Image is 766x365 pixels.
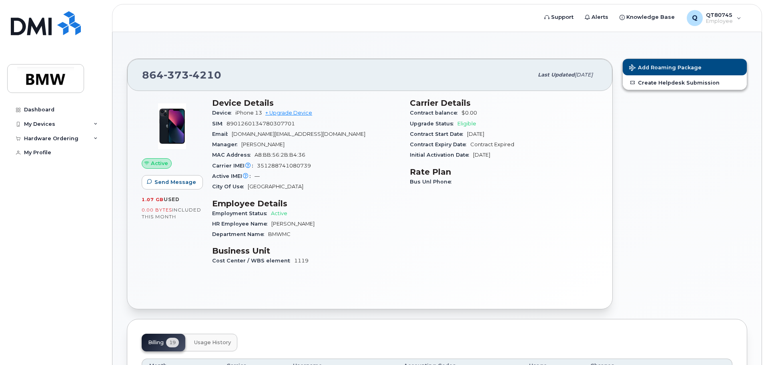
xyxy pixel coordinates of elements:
span: 1119 [294,258,309,264]
span: 1.07 GB [142,197,164,202]
span: MAC Address [212,152,255,158]
span: Email [212,131,232,137]
span: [PERSON_NAME] [241,141,285,147]
span: 0.00 Bytes [142,207,172,213]
img: image20231002-3703462-1ig824h.jpeg [148,102,196,150]
span: Contract balance [410,110,461,116]
span: Upgrade Status [410,121,457,127]
span: Device [212,110,235,116]
span: $0.00 [461,110,477,116]
iframe: Messenger Launcher [731,330,760,359]
span: 4210 [189,69,221,81]
span: 864 [142,69,221,81]
h3: Rate Plan [410,167,598,177]
button: Send Message [142,175,203,190]
span: Usage History [194,339,231,346]
span: Eligible [457,121,476,127]
span: Add Roaming Package [629,65,702,72]
span: — [255,173,260,179]
span: HR Employee Name [212,221,271,227]
span: Contract Start Date [410,131,467,137]
span: [DATE] [473,152,490,158]
a: Create Helpdesk Submission [623,75,747,90]
span: [DATE] [467,131,484,137]
span: Contract Expired [470,141,514,147]
h3: Carrier Details [410,98,598,108]
span: Send Message [154,178,196,186]
a: + Upgrade Device [265,110,312,116]
span: [GEOGRAPHIC_DATA] [248,184,303,190]
span: [DATE] [575,72,593,78]
span: [DOMAIN_NAME][EMAIL_ADDRESS][DOMAIN_NAME] [232,131,365,137]
span: Bus Unl Phone [410,179,455,185]
span: SIM [212,121,227,127]
span: Manager [212,141,241,147]
span: A8:BB:56:2B:B4:36 [255,152,305,158]
h3: Business Unit [212,246,400,256]
span: Active IMEI [212,173,255,179]
span: 351288741080739 [257,163,311,169]
span: used [164,196,180,202]
span: Carrier IMEI [212,163,257,169]
span: Cost Center / WBS element [212,258,294,264]
span: 373 [164,69,189,81]
span: BMWMC [268,231,291,237]
h3: Device Details [212,98,400,108]
span: [PERSON_NAME] [271,221,315,227]
h3: Employee Details [212,199,400,208]
span: Department Name [212,231,268,237]
span: Active [271,210,287,216]
button: Add Roaming Package [623,59,747,75]
span: 8901260134780307701 [227,121,295,127]
span: City Of Use [212,184,248,190]
span: Active [151,159,168,167]
span: Contract Expiry Date [410,141,470,147]
span: iPhone 13 [235,110,262,116]
span: Initial Activation Date [410,152,473,158]
span: Employment Status [212,210,271,216]
span: Last updated [538,72,575,78]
